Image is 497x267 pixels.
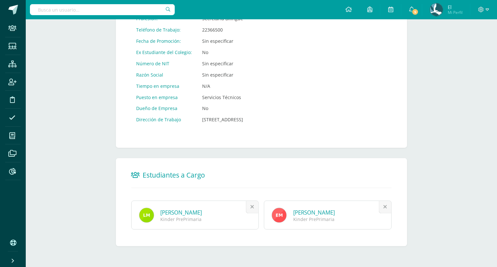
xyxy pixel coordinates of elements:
td: Sin especificar [197,69,304,80]
td: [STREET_ADDRESS] [197,114,304,125]
img: avatar918.png [272,208,287,223]
td: Razón Social [131,69,197,80]
td: Número de NIT [131,58,197,69]
div: Kinder PrePrimaria [293,216,380,223]
td: Ex Estudiante del Colegio: [131,47,197,58]
td: Servicios Técnicos [197,92,304,103]
span: Mi Perfil [448,10,463,15]
td: Dueño de Empresa [131,103,197,114]
td: No [197,103,304,114]
span: El [448,4,463,10]
td: Sin especificar [197,35,304,47]
div: Kinder PrePrimaria [161,216,248,223]
td: 22366500 [197,24,304,35]
td: Dirección de Trabajo [131,114,197,125]
input: Busca un usuario... [30,4,175,15]
span: Estudiantes a Cargo [143,171,205,180]
td: Teléfono de Trabajo: [131,24,197,35]
img: avatar916.png [139,208,154,223]
td: Puesto en empresa [131,92,197,103]
td: No [197,47,304,58]
img: aadb2f206acb1495beb7d464887e2f8d.png [430,3,443,16]
span: 5 [412,8,419,15]
td: Sin especificar [197,58,304,69]
td: N/A [197,80,304,92]
td: Tiempo en empresa [131,80,197,92]
a: [PERSON_NAME] [293,209,335,216]
a: [PERSON_NAME] [161,209,202,216]
td: Fecha de Promoción: [131,35,197,47]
